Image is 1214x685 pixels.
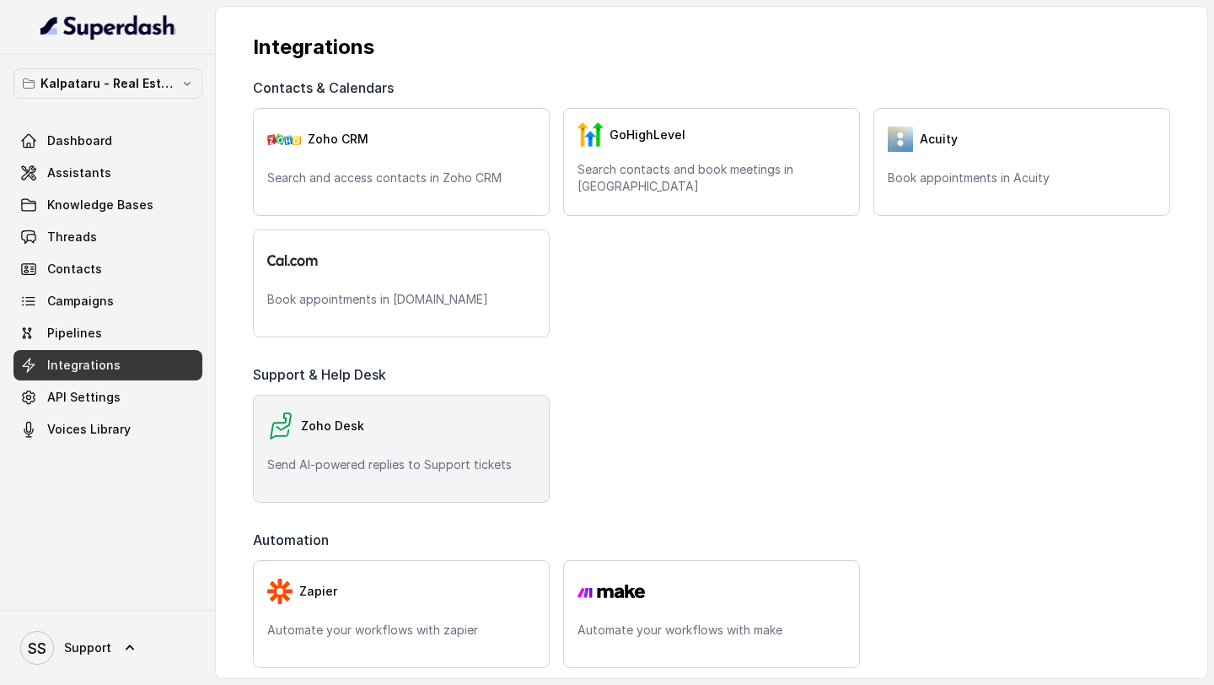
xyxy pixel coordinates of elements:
span: Dashboard [47,132,112,149]
img: zohoCRM.b78897e9cd59d39d120b21c64f7c2b3a.svg [267,133,301,145]
span: Zoho Desk [301,418,364,434]
img: zapier.4543f92affefe6d6ca2465615c429059.svg [267,579,293,604]
span: Acuity [920,131,958,148]
p: Kalpataru - Real Estate [40,73,175,94]
span: Threads [47,229,97,245]
a: Threads [13,222,202,252]
span: Zoho CRM [308,131,368,148]
span: Automation [253,530,336,550]
img: light.svg [40,13,176,40]
p: Book appointments in Acuity [888,170,1156,186]
a: Assistants [13,158,202,188]
p: Search contacts and book meetings in [GEOGRAPHIC_DATA] [577,161,846,195]
img: 5vvjV8cQY1AVHSZc2N7qU9QabzYIM+zpgiA0bbq9KFoni1IQNE8dHPp0leJjYW31UJeOyZnSBUO77gdMaNhFCgpjLZzFnVhVC... [888,127,913,152]
span: GoHighLevel [610,127,685,143]
a: Dashboard [13,126,202,156]
span: Contacts & Calendars [253,78,400,98]
img: make.9612228e6969ffa0cff73be6442878a9.svg [577,585,645,599]
span: Voices Library [47,421,131,438]
span: Zapier [299,583,337,600]
a: Support [13,624,202,672]
a: Integrations [13,350,202,380]
span: Support [64,639,111,656]
button: Kalpataru - Real Estate [13,68,202,99]
a: Voices Library [13,414,202,445]
p: Search and access contacts in Zoho CRM [267,170,535,186]
img: logo.svg [267,255,318,266]
a: Pipelines [13,318,202,348]
p: Book appointments in [DOMAIN_NAME] [267,291,535,308]
a: Knowledge Bases [13,190,202,220]
span: Assistants [47,165,111,181]
p: Integrations [253,34,1170,61]
img: GHL.59f7fa3143240424d279.png [577,122,603,148]
a: Contacts [13,254,202,284]
text: SS [28,639,46,657]
span: Pipelines [47,325,102,342]
span: Contacts [47,261,102,278]
span: Campaigns [47,293,114,310]
p: Automate your workflows with zapier [267,622,535,639]
span: Integrations [47,357,121,374]
span: API Settings [47,389,121,406]
p: Send AI-powered replies to Support tickets [267,456,535,473]
span: Support & Help Desk [253,364,393,385]
span: Knowledge Bases [47,197,153,213]
a: Campaigns [13,286,202,316]
a: API Settings [13,382,202,413]
p: Automate your workflows with make [577,622,846,639]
